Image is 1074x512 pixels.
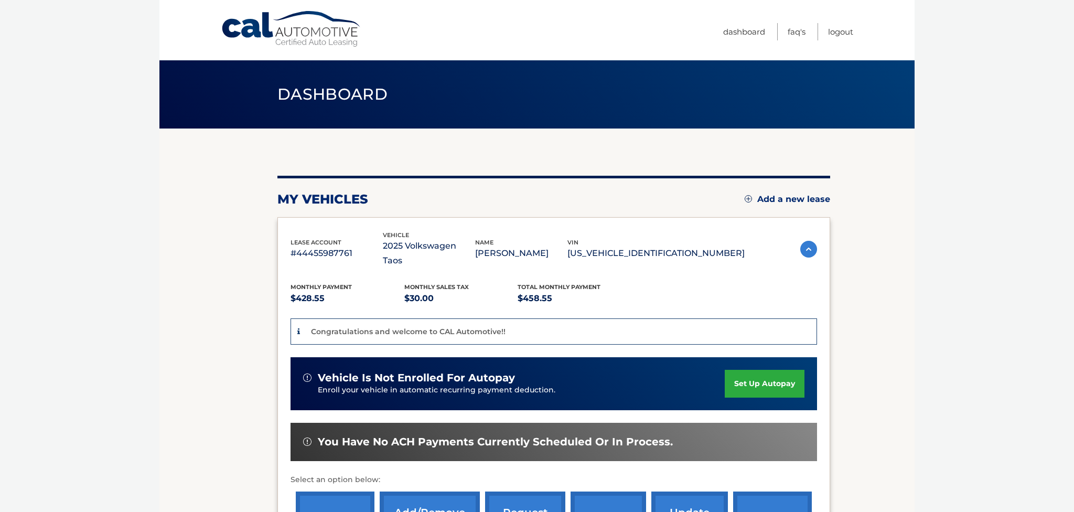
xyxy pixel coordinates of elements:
[277,84,388,104] span: Dashboard
[318,385,725,396] p: Enroll your vehicle in automatic recurring payment deduction.
[221,10,362,48] a: Cal Automotive
[318,435,673,449] span: You have no ACH payments currently scheduled or in process.
[291,474,817,486] p: Select an option below:
[723,23,765,40] a: Dashboard
[318,371,515,385] span: vehicle is not enrolled for autopay
[800,241,817,258] img: accordion-active.svg
[745,195,752,202] img: add.svg
[788,23,805,40] a: FAQ's
[291,239,341,246] span: lease account
[475,239,493,246] span: name
[567,239,578,246] span: vin
[291,291,404,306] p: $428.55
[303,374,312,382] img: alert-white.svg
[383,239,475,268] p: 2025 Volkswagen Taos
[291,246,383,261] p: #44455987761
[745,194,830,205] a: Add a new lease
[475,246,567,261] p: [PERSON_NAME]
[291,283,352,291] span: Monthly Payment
[383,231,409,239] span: vehicle
[277,191,368,207] h2: my vehicles
[311,327,506,336] p: Congratulations and welcome to CAL Automotive!!
[404,291,518,306] p: $30.00
[518,291,631,306] p: $458.55
[404,283,469,291] span: Monthly sales Tax
[567,246,745,261] p: [US_VEHICLE_IDENTIFICATION_NUMBER]
[725,370,804,398] a: set up autopay
[828,23,853,40] a: Logout
[518,283,600,291] span: Total Monthly Payment
[303,438,312,446] img: alert-white.svg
